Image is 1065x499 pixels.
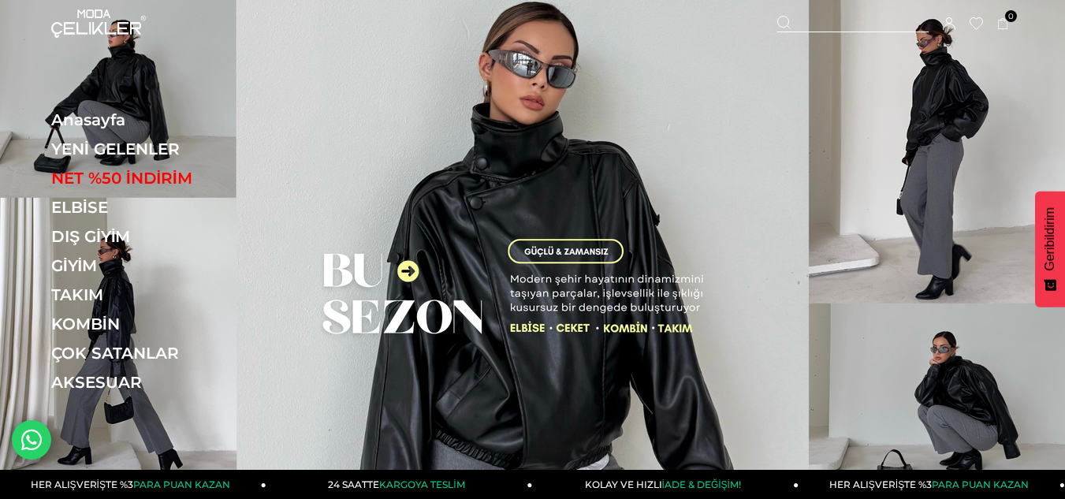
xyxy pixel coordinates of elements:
[932,479,1029,490] span: PARA PUAN KAZAN
[51,344,268,363] a: ÇOK SATANLAR
[799,470,1065,499] a: HER ALIŞVERİŞTE %3PARA PUAN KAZAN
[379,479,464,490] span: KARGOYA TESLİM
[1005,10,1017,22] span: 0
[51,140,268,158] a: YENİ GELENLER
[51,315,268,333] a: KOMBİN
[51,110,268,129] a: Anasayfa
[1043,207,1057,271] span: Geribildirim
[662,479,741,490] span: İADE & DEĞİŞİM!
[51,227,268,246] a: DIŞ GİYİM
[51,285,268,304] a: TAKIM
[51,373,268,392] a: AKSESUAR
[133,479,230,490] span: PARA PUAN KAZAN
[533,470,799,499] a: KOLAY VE HIZLIİADE & DEĞİŞİM!
[51,9,146,38] img: logo
[266,470,533,499] a: 24 SAATTEKARGOYA TESLİM
[51,256,268,275] a: GİYİM
[1035,192,1065,307] button: Geribildirim - Show survey
[51,169,268,188] a: NET %50 İNDİRİM
[997,18,1009,30] a: 0
[51,198,268,217] a: ELBİSE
